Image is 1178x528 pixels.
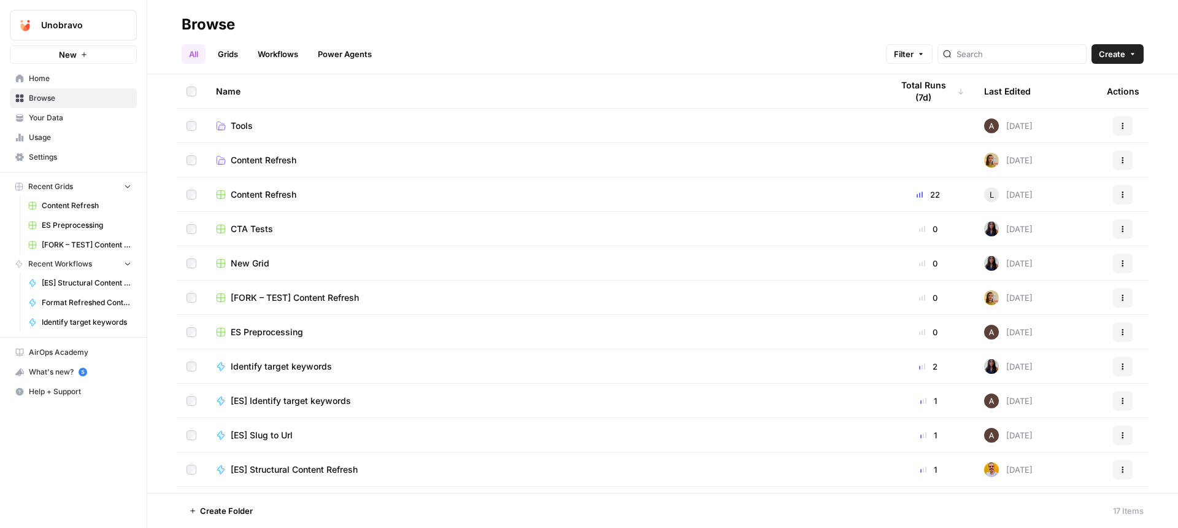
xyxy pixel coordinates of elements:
[984,428,1033,443] div: [DATE]
[42,239,131,250] span: [FORK – TEST] Content Refresh
[984,290,1033,305] div: [DATE]
[23,235,137,255] a: [FORK – TEST] Content Refresh
[984,325,1033,340] div: [DATE]
[231,429,293,441] span: [ES] Slug to Url
[892,188,964,201] div: 22
[892,360,964,373] div: 2
[10,363,136,381] div: What's new?
[10,88,137,108] a: Browse
[892,326,964,338] div: 0
[10,10,137,41] button: Workspace: Unobravo
[984,222,999,236] img: rox323kbkgutb4wcij4krxobkpon
[28,181,73,192] span: Recent Grids
[29,347,131,358] span: AirOps Academy
[23,293,137,313] a: Format Refreshed Content
[29,152,131,163] span: Settings
[984,428,999,443] img: wtbmvrjo3qvncyiyitl6zoukl9gz
[23,313,137,332] a: Identify target keywords
[231,464,358,476] span: [ES] Structural Content Refresh
[984,256,999,271] img: rox323kbkgutb4wcij4krxobkpon
[14,14,36,36] img: Unobravo Logo
[10,69,137,88] a: Home
[231,257,269,270] span: New Grid
[10,128,137,147] a: Usage
[216,120,872,132] a: Tools
[984,394,1033,408] div: [DATE]
[886,44,933,64] button: Filter
[29,93,131,104] span: Browse
[216,326,872,338] a: ES Preprocessing
[892,395,964,407] div: 1
[990,188,994,201] span: L
[216,464,872,476] a: [ES] Structural Content Refresh
[79,368,87,376] a: 5
[29,132,131,143] span: Usage
[984,153,999,168] img: xsdynz0mbaqdx4nxig6pp5rgekn9
[10,362,137,382] button: What's new? 5
[59,49,77,61] span: New
[984,74,1031,108] div: Last Edited
[42,278,131,289] span: [ES] Structural Content Refresh
[984,118,1033,133] div: [DATE]
[984,256,1033,271] div: [DATE]
[216,257,872,270] a: New Grid
[216,292,872,304] a: [FORK – TEST] Content Refresh
[42,297,131,308] span: Format Refreshed Content
[29,386,131,397] span: Help + Support
[216,223,872,235] a: CTA Tests
[984,187,1033,202] div: [DATE]
[42,317,131,328] span: Identify target keywords
[231,360,332,373] span: Identify target keywords
[984,462,1033,477] div: [DATE]
[10,45,137,64] button: New
[984,462,999,477] img: mtm3mwwjid4nvhapkft0keo1ean8
[231,292,359,304] span: [FORK – TEST] Content Refresh
[1113,505,1144,517] div: 17 Items
[216,188,872,201] a: Content Refresh
[231,154,296,166] span: Content Refresh
[892,257,964,270] div: 0
[41,19,115,31] span: Unobravo
[957,48,1081,60] input: Search
[1107,74,1139,108] div: Actions
[1091,44,1144,64] button: Create
[23,273,137,293] a: [ES] Structural Content Refresh
[892,464,964,476] div: 1
[23,196,137,215] a: Content Refresh
[42,220,131,231] span: ES Preprocessing
[892,429,964,441] div: 1
[29,73,131,84] span: Home
[984,222,1033,236] div: [DATE]
[10,177,137,196] button: Recent Grids
[231,395,351,407] span: [ES] Identify target keywords
[231,188,296,201] span: Content Refresh
[231,120,253,132] span: Tools
[984,325,999,340] img: wtbmvrjo3qvncyiyitl6zoukl9gz
[210,44,245,64] a: Grids
[984,118,999,133] img: wtbmvrjo3qvncyiyitl6zoukl9gz
[10,147,137,167] a: Settings
[250,44,306,64] a: Workflows
[182,15,235,34] div: Browse
[216,395,872,407] a: [ES] Identify target keywords
[28,258,92,270] span: Recent Workflows
[10,108,137,128] a: Your Data
[894,48,914,60] span: Filter
[231,326,303,338] span: ES Preprocessing
[42,200,131,211] span: Content Refresh
[10,255,137,273] button: Recent Workflows
[10,343,137,362] a: AirOps Academy
[23,215,137,235] a: ES Preprocessing
[231,223,273,235] span: CTA Tests
[984,359,1033,374] div: [DATE]
[216,429,872,441] a: [ES] Slug to Url
[10,382,137,402] button: Help + Support
[892,74,964,108] div: Total Runs (7d)
[892,223,964,235] div: 0
[182,44,206,64] a: All
[984,153,1033,168] div: [DATE]
[216,154,872,166] a: Content Refresh
[200,505,253,517] span: Create Folder
[29,112,131,123] span: Your Data
[216,74,872,108] div: Name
